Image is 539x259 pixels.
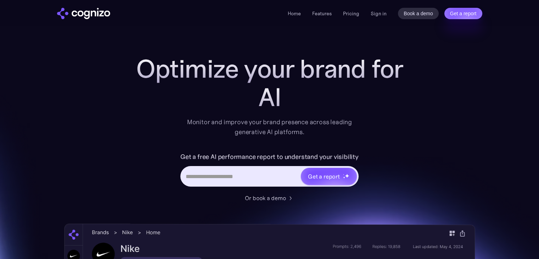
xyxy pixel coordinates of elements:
[128,83,411,111] div: AI
[245,194,294,202] a: Or book a demo
[57,8,110,19] img: cognizo logo
[312,10,332,17] a: Features
[371,9,387,18] a: Sign in
[288,10,301,17] a: Home
[180,151,359,190] form: Hero URL Input Form
[308,172,340,181] div: Get a report
[345,173,349,178] img: star
[398,8,439,19] a: Book a demo
[180,151,359,162] label: Get a free AI performance report to understand your visibility
[183,117,357,137] div: Monitor and improve your brand presence across leading generative AI platforms.
[300,167,358,186] a: Get a reportstarstarstar
[343,176,346,179] img: star
[444,8,482,19] a: Get a report
[57,8,110,19] a: home
[343,10,359,17] a: Pricing
[343,174,344,175] img: star
[245,194,286,202] div: Or book a demo
[128,55,411,83] h1: Optimize your brand for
